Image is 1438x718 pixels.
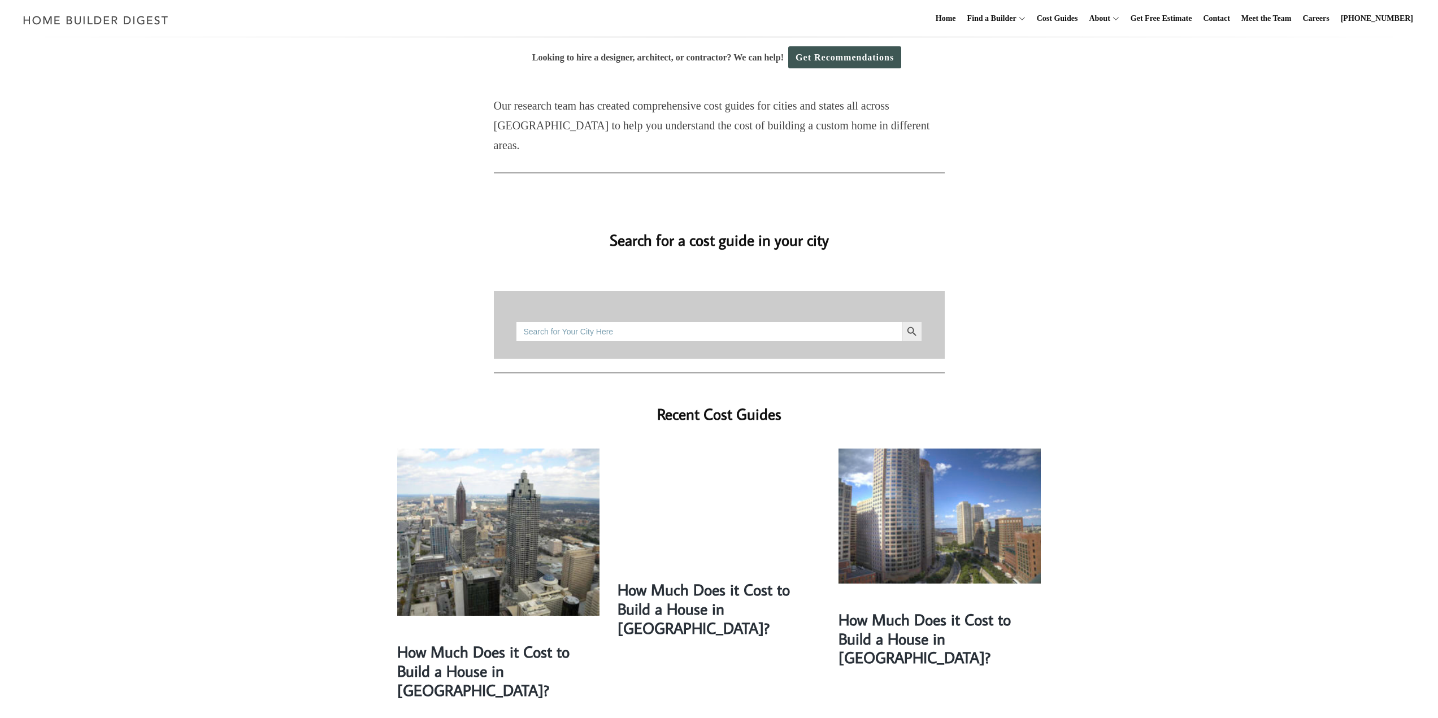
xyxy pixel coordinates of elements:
[1336,1,1418,37] a: [PHONE_NUMBER]
[1298,1,1334,37] a: Careers
[906,325,918,338] svg: Search
[618,579,790,638] a: How Much Does it Cost to Build a House in [GEOGRAPHIC_DATA]?
[839,609,1011,668] a: How Much Does it Cost to Build a House in [GEOGRAPHIC_DATA]?
[494,387,945,426] h2: Recent Cost Guides
[494,96,945,155] p: Our research team has created comprehensive cost guides for cities and states all across [GEOGRAP...
[1032,1,1083,37] a: Cost Guides
[788,46,901,68] a: Get Recommendations
[397,212,1041,251] h2: Search for a cost guide in your city
[1237,1,1296,37] a: Meet the Team
[1084,1,1110,37] a: About
[963,1,1016,37] a: Find a Builder
[516,321,901,342] input: Search for Your City Here
[397,641,570,700] a: How Much Does it Cost to Build a House in [GEOGRAPHIC_DATA]?
[931,1,961,37] a: Home
[1198,1,1234,37] a: Contact
[18,9,173,31] img: Home Builder Digest
[1126,1,1197,37] a: Get Free Estimate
